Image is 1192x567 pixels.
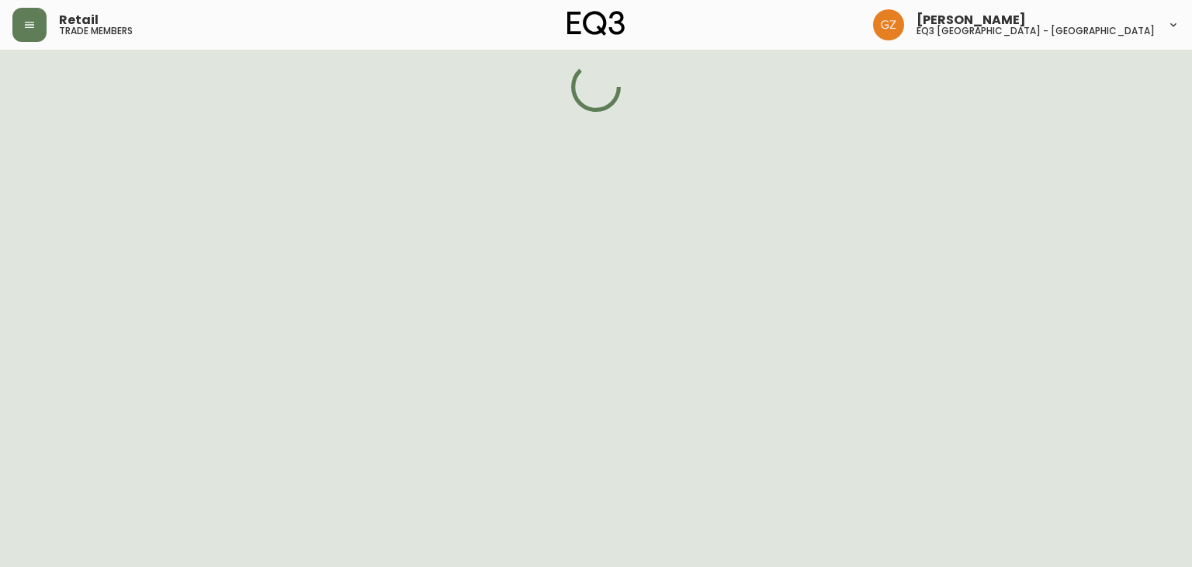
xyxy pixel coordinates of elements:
[567,11,625,36] img: logo
[873,9,904,40] img: 78875dbee59462ec7ba26e296000f7de
[917,26,1155,36] h5: eq3 [GEOGRAPHIC_DATA] - [GEOGRAPHIC_DATA]
[59,14,99,26] span: Retail
[917,14,1026,26] span: [PERSON_NAME]
[59,26,133,36] h5: trade members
